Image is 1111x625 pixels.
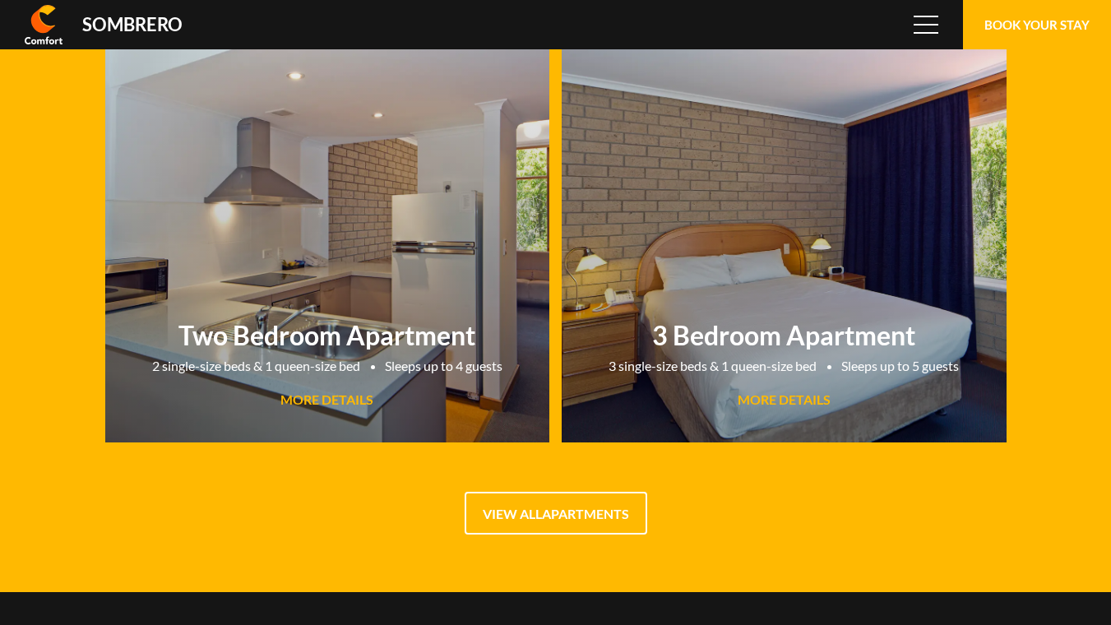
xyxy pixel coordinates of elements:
li: Sleeps up to 5 guests [841,355,959,377]
span: Menu [914,16,938,34]
li: Sleeps up to 4 guests [385,355,502,377]
li: 3 single-size beds & 1 queen-size bed [609,355,817,377]
a: View allApartments [465,492,647,535]
span: MORE DETAILS [280,391,373,407]
li: 2 single-size beds & 1 queen-size bed [152,355,360,377]
h2: 3 Bedroom Apartment [570,319,998,351]
div: Sombrero [82,16,183,34]
img: Comfort Inn & Suites Sombrero [25,5,62,44]
span: MORE DETAILS [738,391,831,407]
h2: Two Bedroom Apartment [113,319,542,351]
